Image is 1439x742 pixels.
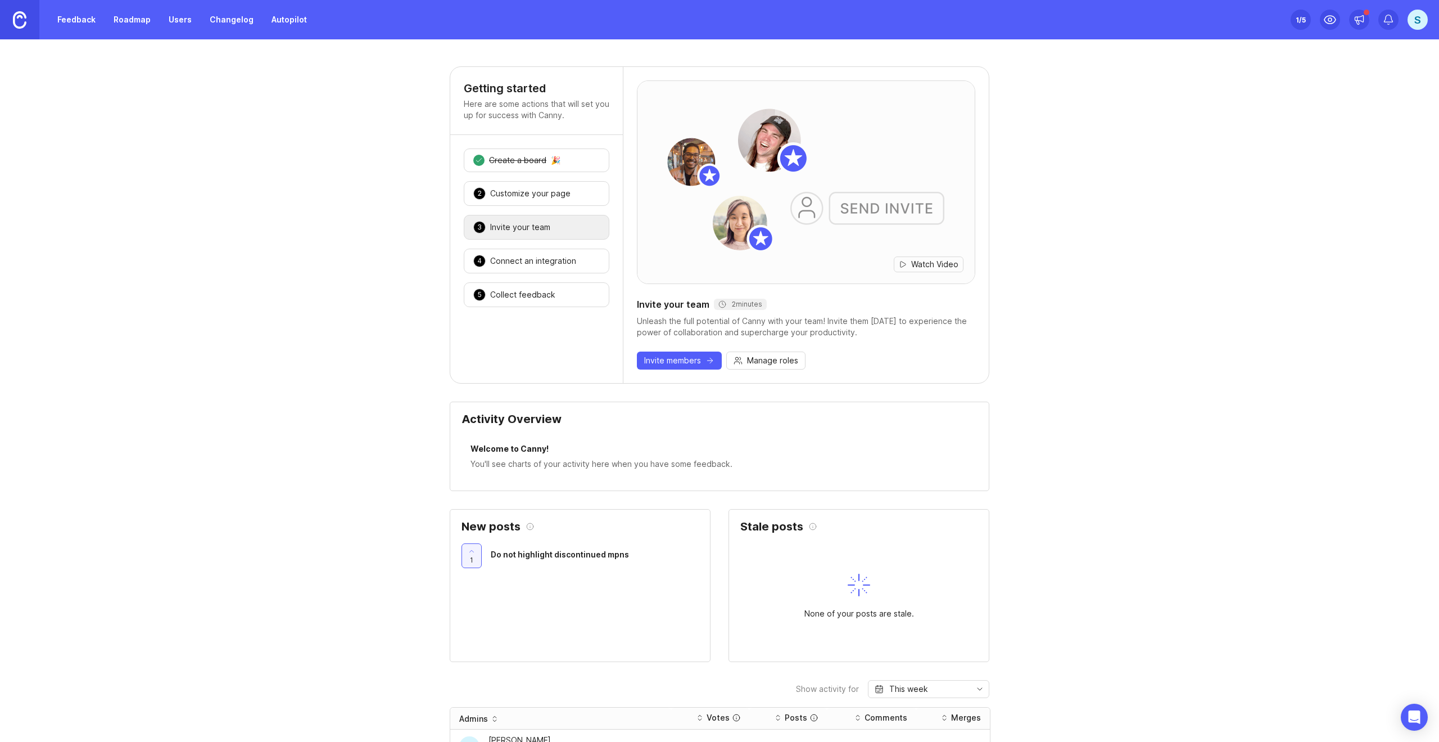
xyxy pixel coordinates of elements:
[894,257,963,272] button: Watch Video
[951,712,981,723] div: Merges
[637,81,975,284] img: adding-teammates-hero-6aa462f7bf7d390bd558fc401672fc40.png
[1401,704,1428,731] div: Open Intercom Messenger
[491,550,629,559] span: Do not highlight discontinued mpns
[490,255,576,267] div: Connect an integration
[461,413,978,434] div: Activity Overview
[848,574,870,596] img: svg+xml;base64,PHN2ZyB3aWR0aD0iNDAiIGhlaWdodD0iNDAiIGZpbGw9Im5vbmUiIHhtbG5zPSJodHRwOi8vd3d3LnczLm...
[461,543,482,568] button: 1
[490,188,571,199] div: Customize your page
[644,355,701,366] span: Invite members
[1291,10,1311,30] button: 1/5
[51,10,102,30] a: Feedback
[489,155,546,166] div: Create a board
[889,683,928,695] div: This week
[490,222,550,233] div: Invite your team
[107,10,157,30] a: Roadmap
[464,98,609,121] p: Here are some actions that will set you up for success with Canny.
[796,685,859,693] div: Show activity for
[551,156,560,164] div: 🎉
[470,555,473,565] span: 1
[718,300,762,309] div: 2 minutes
[470,458,969,470] div: You'll see charts of your activity here when you have some feedback.
[473,187,486,200] div: 2
[865,712,907,723] div: Comments
[740,521,803,532] h2: Stale posts
[464,80,609,96] h4: Getting started
[637,316,975,338] div: Unleash the full potential of Canny with your team! Invite them [DATE] to experience the power of...
[1296,12,1306,28] div: 1 /5
[785,712,807,723] div: Posts
[637,352,722,370] button: Invite members
[491,548,699,564] a: Do not highlight discontinued mpns
[726,352,806,370] button: Manage roles
[470,443,969,458] div: Welcome to Canny!
[459,713,488,725] div: Admins
[911,259,958,270] span: Watch Video
[461,521,521,532] h2: New posts
[637,298,975,311] div: Invite your team
[707,712,730,723] div: Votes
[203,10,260,30] a: Changelog
[473,255,486,267] div: 4
[971,685,989,694] svg: toggle icon
[804,608,914,620] div: None of your posts are stale.
[473,289,486,301] div: 5
[473,221,486,233] div: 3
[265,10,314,30] a: Autopilot
[162,10,198,30] a: Users
[1408,10,1428,30] button: S
[490,289,555,300] div: Collect feedback
[747,355,798,366] span: Manage roles
[13,11,26,29] img: Canny Home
